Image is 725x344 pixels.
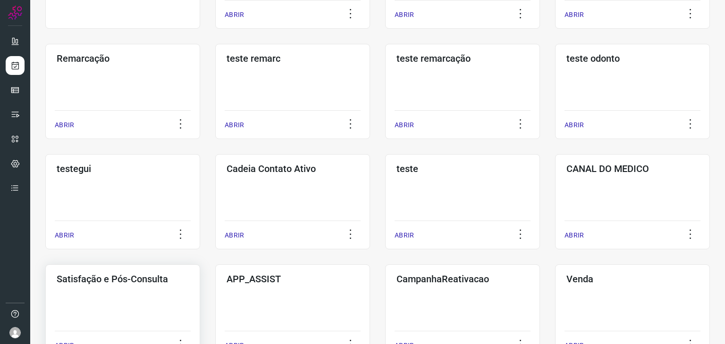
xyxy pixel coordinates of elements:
[227,163,359,174] h3: Cadeia Contato Ativo
[396,273,529,285] h3: CampanhaReativacao
[565,10,584,20] p: ABRIR
[566,273,699,285] h3: Venda
[57,163,189,174] h3: testegui
[225,230,244,240] p: ABRIR
[395,120,414,130] p: ABRIR
[395,230,414,240] p: ABRIR
[396,163,529,174] h3: teste
[57,273,189,285] h3: Satisfação e Pós-Consulta
[565,120,584,130] p: ABRIR
[566,53,699,64] h3: teste odonto
[566,163,699,174] h3: CANAL DO MEDICO
[227,53,359,64] h3: teste remarc
[227,273,359,285] h3: APP_ASSIST
[565,230,584,240] p: ABRIR
[55,230,74,240] p: ABRIR
[8,6,22,20] img: Logo
[396,53,529,64] h3: teste remarcação
[225,10,244,20] p: ABRIR
[9,327,21,338] img: avatar-user-boy.jpg
[55,120,74,130] p: ABRIR
[225,120,244,130] p: ABRIR
[395,10,414,20] p: ABRIR
[57,53,189,64] h3: Remarcação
